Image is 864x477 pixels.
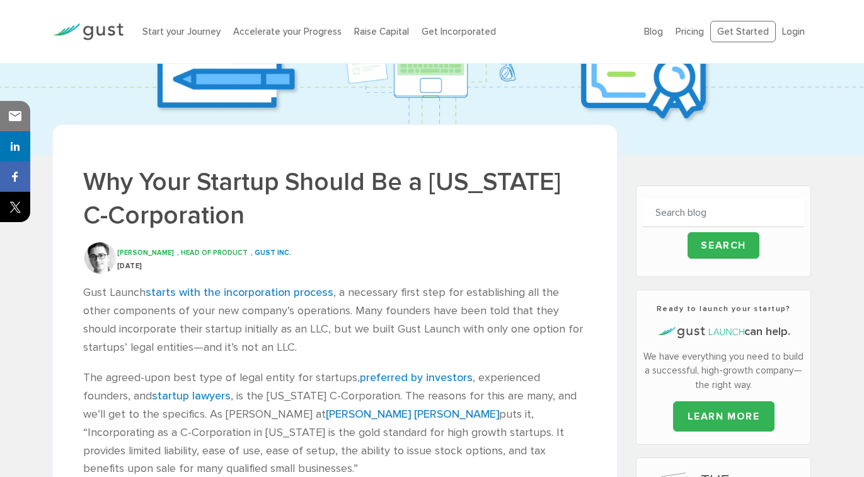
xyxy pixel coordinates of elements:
h1: Why Your Startup Should Be a [US_STATE] C-Corporation [83,165,587,232]
span: , GUST INC. [251,249,291,257]
a: Accelerate your Progress [233,26,342,37]
a: LEARN MORE [673,401,775,432]
h3: Ready to launch your startup? [643,303,804,314]
a: Raise Capital [354,26,409,37]
a: Get Started [710,21,776,43]
a: Get Incorporated [422,26,496,37]
a: Blog [644,26,663,37]
span: [DATE] [117,262,142,270]
span: , HEAD OF PRODUCT [177,249,248,257]
a: [PERSON_NAME] [PERSON_NAME] [326,408,499,421]
input: Search blog [643,199,804,227]
a: preferred by investors [360,371,473,384]
span: [PERSON_NAME] [117,249,174,257]
p: We have everything you need to build a successful, high-growth company—the right way. [643,350,804,392]
img: Gust Logo [53,23,124,40]
a: starts with the incorporation process [146,286,333,299]
h4: can help. [643,324,804,340]
a: Pricing [676,26,704,37]
input: Search [688,232,759,259]
a: startup lawyers [152,389,231,403]
a: Start your Journey [142,26,221,37]
img: Alan Mcgee [84,242,116,274]
a: Login [782,26,805,37]
p: Gust Launch , a necessary first step for establishing all the other components of your new compan... [83,284,587,356]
